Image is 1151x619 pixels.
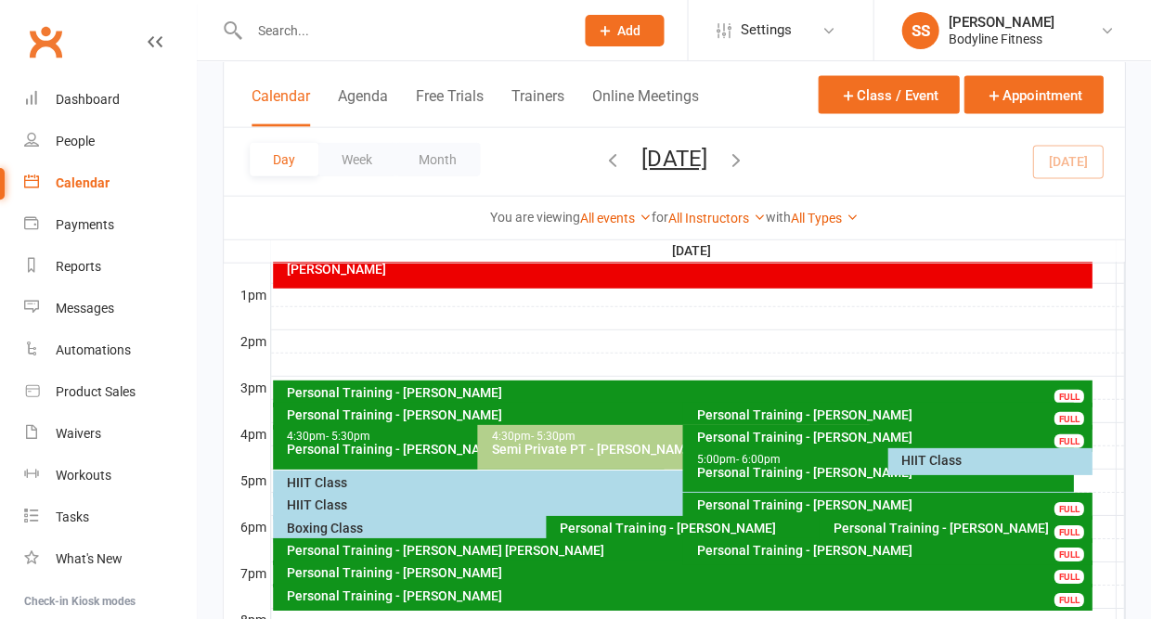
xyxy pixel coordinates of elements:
[56,217,114,232] div: Payments
[791,211,859,226] a: All Types
[250,143,318,176] button: Day
[286,522,796,535] div: Boxing Class
[511,87,564,127] button: Trainers
[24,204,196,246] a: Payments
[286,431,660,443] div: 4:30pm
[56,259,101,274] div: Reports
[326,430,370,443] span: - 5:30pm
[224,515,270,538] th: 6pm
[56,92,120,107] div: Dashboard
[24,79,196,121] a: Dashboard
[1054,548,1083,561] div: FULL
[416,87,484,127] button: Free Trials
[695,454,1069,466] div: 5:00pm
[24,371,196,413] a: Product Sales
[695,431,1088,444] div: Personal Training - [PERSON_NAME]
[617,23,640,38] span: Add
[338,87,388,127] button: Agenda
[224,561,270,585] th: 7pm
[22,19,69,65] a: Clubworx
[695,408,1088,421] div: Personal Training - [PERSON_NAME]
[286,498,1069,511] div: HIIT Class
[56,175,110,190] div: Calendar
[948,31,1054,47] div: Bodyline Fitness
[24,246,196,288] a: Reports
[695,544,1088,557] div: Personal Training - [PERSON_NAME]
[24,538,196,580] a: What's New
[318,143,395,176] button: Week
[900,454,1089,467] div: HIIT Class
[270,239,1116,263] th: [DATE]
[1054,434,1083,448] div: FULL
[286,566,1088,579] div: Personal Training - [PERSON_NAME]
[286,476,1069,489] div: HIIT Class
[24,121,196,162] a: People
[56,301,114,316] div: Messages
[24,496,196,538] a: Tasks
[286,263,1088,276] div: [PERSON_NAME]
[901,12,938,49] div: SS
[56,134,95,148] div: People
[1054,390,1083,404] div: FULL
[24,455,196,496] a: Workouts
[224,329,270,353] th: 2pm
[1054,502,1083,516] div: FULL
[695,466,1069,479] div: Personal Training - [PERSON_NAME]
[224,283,270,306] th: 1pm
[56,384,136,399] div: Product Sales
[530,430,575,443] span: - 5:30pm
[286,408,1069,421] div: Personal Training - [PERSON_NAME]
[766,210,791,225] strong: with
[641,146,706,172] button: [DATE]
[56,468,111,483] div: Workouts
[24,413,196,455] a: Waivers
[1054,412,1083,426] div: FULL
[252,87,310,127] button: Calendar
[56,509,89,524] div: Tasks
[224,469,270,492] th: 5pm
[56,342,131,357] div: Automations
[490,210,580,225] strong: You are viewing
[948,14,1054,31] div: [PERSON_NAME]
[740,9,791,51] span: Settings
[695,498,1088,511] div: Personal Training - [PERSON_NAME]
[224,376,270,399] th: 3pm
[580,211,652,226] a: All events
[224,422,270,445] th: 4pm
[735,453,780,466] span: - 6:00pm
[490,443,864,456] div: Semi Private PT - [PERSON_NAME], [PERSON_NAME]
[1054,525,1083,539] div: FULL
[286,589,1088,602] div: Personal Training - [PERSON_NAME]
[24,162,196,204] a: Calendar
[963,76,1103,114] button: Appointment
[490,431,864,443] div: 4:30pm
[1054,570,1083,584] div: FULL
[592,87,698,127] button: Online Meetings
[652,210,668,225] strong: for
[56,426,101,441] div: Waivers
[668,211,766,226] a: All Instructors
[818,76,959,114] button: Class / Event
[56,551,123,566] div: What's New
[24,288,196,329] a: Messages
[395,143,480,176] button: Month
[1054,593,1083,607] div: FULL
[585,15,664,46] button: Add
[559,522,1069,535] div: Personal Training - [PERSON_NAME]
[24,329,196,371] a: Automations
[832,522,1088,535] div: Personal Training - [PERSON_NAME]
[286,544,1069,557] div: Personal Training - [PERSON_NAME] [PERSON_NAME]
[286,443,660,456] div: Personal Training - [PERSON_NAME]
[286,386,1088,399] div: Personal Training - [PERSON_NAME]
[243,18,561,44] input: Search...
